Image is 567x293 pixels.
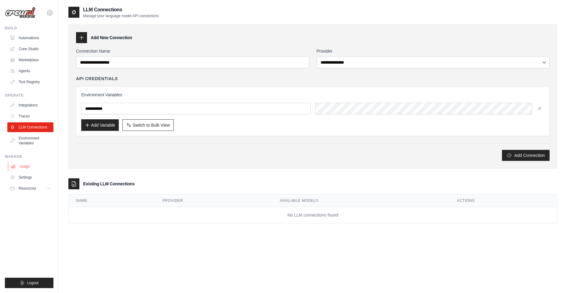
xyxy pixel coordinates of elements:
div: Manage [5,154,53,159]
a: Agents [7,66,53,76]
th: Provider [155,195,272,207]
h4: API Credentials [76,76,118,82]
span: Resources [19,186,36,191]
label: Provider [317,48,550,54]
h3: Environment Variables [81,92,544,98]
td: No LLM connections found [69,207,557,223]
img: Logo [5,7,35,19]
th: Actions [450,195,557,207]
a: Integrations [7,100,53,110]
span: Logout [27,280,38,285]
div: Build [5,26,53,31]
th: Available Models [272,195,450,207]
a: Marketplace [7,55,53,65]
h3: Add New Connection [91,35,132,41]
a: Crew Studio [7,44,53,54]
th: Name [69,195,155,207]
a: Traces [7,111,53,121]
a: Usage [8,161,54,171]
button: Add Connection [502,150,550,161]
button: Add Variable [81,119,119,131]
a: Environment Variables [7,133,53,148]
label: Connection Name [76,48,309,54]
a: Tool Registry [7,77,53,87]
h2: LLM Connections [83,6,159,13]
p: Manage your language model API connections [83,13,159,18]
button: Switch to Bulk View [122,119,174,131]
div: Operate [5,93,53,98]
a: LLM Connections [7,122,53,132]
button: Logout [5,278,53,288]
a: Settings [7,172,53,182]
span: Switch to Bulk View [133,122,170,128]
button: Resources [7,184,53,193]
h3: Existing LLM Connections [83,181,135,187]
a: Automations [7,33,53,43]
